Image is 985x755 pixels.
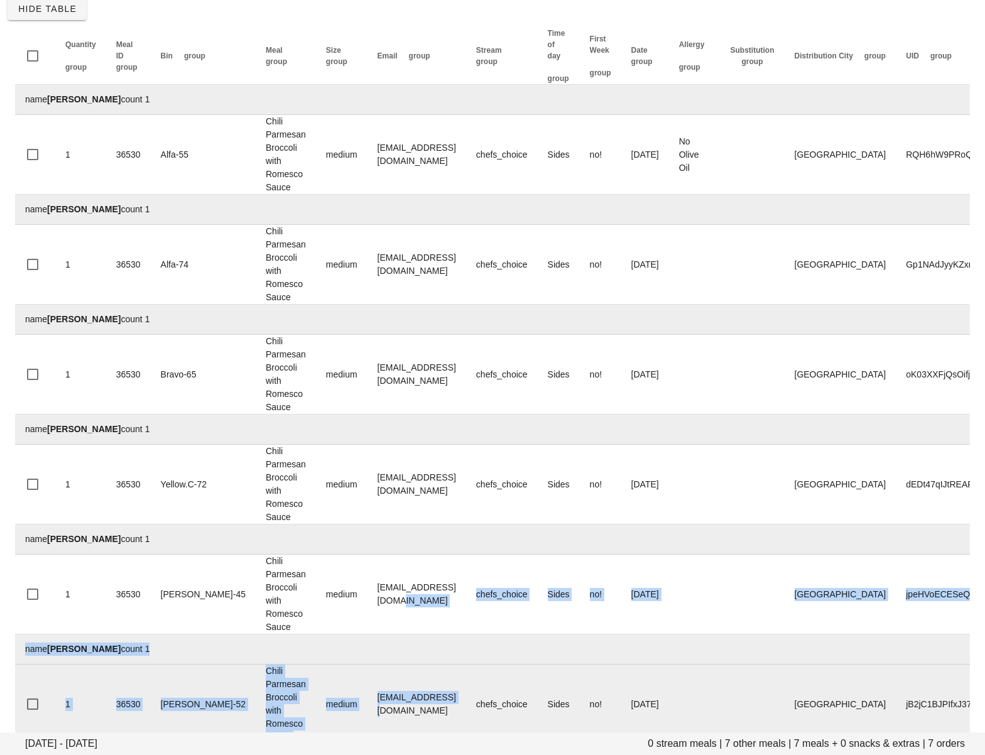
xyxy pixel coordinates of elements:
[621,28,669,85] th: Date: Not sorted. Activate to sort ascending.
[466,115,538,195] td: chefs_choice
[316,28,367,85] th: Size: Not sorted. Activate to sort ascending.
[367,555,466,634] td: [EMAIL_ADDRESS][DOMAIN_NAME]
[316,115,367,195] td: medium
[367,665,466,744] td: [EMAIL_ADDRESS][DOMAIN_NAME]
[731,46,775,55] span: Substitution
[538,335,580,415] td: Sides
[476,57,498,66] span: group
[721,28,785,85] th: Substitution: Not sorted. Activate to sort ascending.
[256,445,316,524] td: Chili Parmesan Broccoli with Romesco Sauce
[65,589,70,599] span: 1
[669,28,721,85] th: Allergy: Not sorted. Activate to sort ascending.
[106,665,151,744] td: 36530
[538,665,580,744] td: Sides
[580,115,621,195] td: no!
[367,335,466,415] td: [EMAIL_ADDRESS][DOMAIN_NAME]
[742,57,763,66] span: group
[106,555,151,634] td: 36530
[621,555,669,634] td: [DATE]
[106,115,151,195] td: 36530
[378,52,398,60] span: Email
[65,479,70,489] span: 1
[47,314,121,324] strong: [PERSON_NAME]
[409,52,430,60] span: group
[256,555,316,634] td: Chili Parmesan Broccoli with Romesco Sauce
[18,4,77,14] span: Hide Table
[47,204,121,214] strong: [PERSON_NAME]
[367,225,466,305] td: [EMAIL_ADDRESS][DOMAIN_NAME]
[785,115,896,195] td: [GEOGRAPHIC_DATA]
[316,445,367,524] td: medium
[256,665,316,744] td: Chili Parmesan Broccoli with Romesco Sauce
[466,445,538,524] td: chefs_choice
[106,445,151,524] td: 36530
[266,57,287,66] span: group
[679,40,705,49] span: Allergy
[631,57,653,66] span: group
[466,225,538,305] td: chefs_choice
[161,52,173,60] span: Bin
[538,445,580,524] td: Sides
[580,555,621,634] td: no!
[367,115,466,195] td: [EMAIL_ADDRESS][DOMAIN_NAME]
[151,335,256,415] td: Bravo-65
[621,445,669,524] td: [DATE]
[580,335,621,415] td: no!
[266,46,283,55] span: Meal
[316,225,367,305] td: medium
[669,115,721,195] td: No Olive Oil
[580,225,621,305] td: no!
[367,445,466,524] td: [EMAIL_ADDRESS][DOMAIN_NAME]
[184,52,205,60] span: group
[151,445,256,524] td: Yellow.C-72
[930,52,952,60] span: group
[151,225,256,305] td: Alfa-74
[795,52,853,60] span: Distribution City
[106,335,151,415] td: 36530
[47,424,121,434] strong: [PERSON_NAME]
[785,335,896,415] td: [GEOGRAPHIC_DATA]
[106,28,151,85] th: Meal ID: Not sorted. Activate to sort ascending.
[256,115,316,195] td: Chili Parmesan Broccoli with Romesco Sauce
[316,665,367,744] td: medium
[47,644,121,654] strong: [PERSON_NAME]
[580,28,621,85] th: First Week: Not sorted. Activate to sort ascending.
[466,28,538,85] th: Stream: Not sorted. Activate to sort ascending.
[256,225,316,305] td: Chili Parmesan Broccoli with Romesco Sauce
[476,46,502,55] span: Stream
[466,555,538,634] td: chefs_choice
[538,115,580,195] td: Sides
[621,225,669,305] td: [DATE]
[631,46,648,55] span: Date
[621,665,669,744] td: [DATE]
[590,68,611,77] span: group
[785,445,896,524] td: [GEOGRAPHIC_DATA]
[548,74,569,83] span: group
[621,115,669,195] td: [DATE]
[256,28,316,85] th: Meal: Not sorted. Activate to sort ascending.
[116,63,138,72] span: group
[864,52,886,60] span: group
[65,369,70,379] span: 1
[548,29,565,60] span: Time of day
[590,35,609,55] span: First Week
[326,46,341,55] span: Size
[65,149,70,160] span: 1
[538,225,580,305] td: Sides
[785,665,896,744] td: [GEOGRAPHIC_DATA]
[151,115,256,195] td: Alfa-55
[466,665,538,744] td: chefs_choice
[466,335,538,415] td: chefs_choice
[679,63,700,72] span: group
[151,665,256,744] td: [PERSON_NAME]-52
[580,445,621,524] td: no!
[316,335,367,415] td: medium
[785,28,896,85] th: Distribution City: Not sorted. Activate to sort ascending.
[785,225,896,305] td: [GEOGRAPHIC_DATA]
[47,534,121,544] strong: [PERSON_NAME]
[55,28,106,85] th: Quantity: Not sorted. Activate to sort ascending.
[106,225,151,305] td: 36530
[538,555,580,634] td: Sides
[256,335,316,415] td: Chili Parmesan Broccoli with Romesco Sauce
[906,52,919,60] span: UID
